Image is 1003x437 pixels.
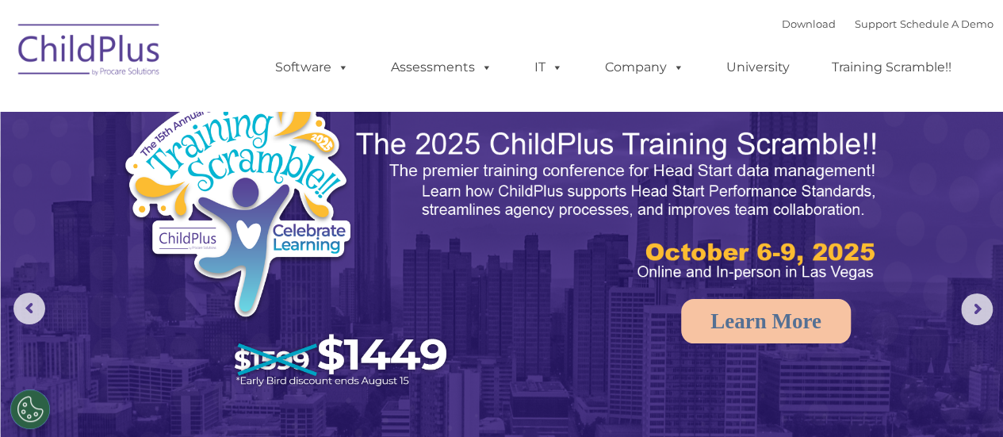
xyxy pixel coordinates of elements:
[900,17,993,30] a: Schedule A Demo
[589,52,700,83] a: Company
[710,52,806,83] a: University
[519,52,579,83] a: IT
[375,52,508,83] a: Assessments
[220,105,269,117] span: Last name
[855,17,897,30] a: Support
[10,13,169,92] img: ChildPlus by Procare Solutions
[681,299,851,343] a: Learn More
[10,389,50,429] button: Cookies Settings
[220,170,288,182] span: Phone number
[816,52,967,83] a: Training Scramble!!
[782,17,836,30] a: Download
[259,52,365,83] a: Software
[782,17,993,30] font: |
